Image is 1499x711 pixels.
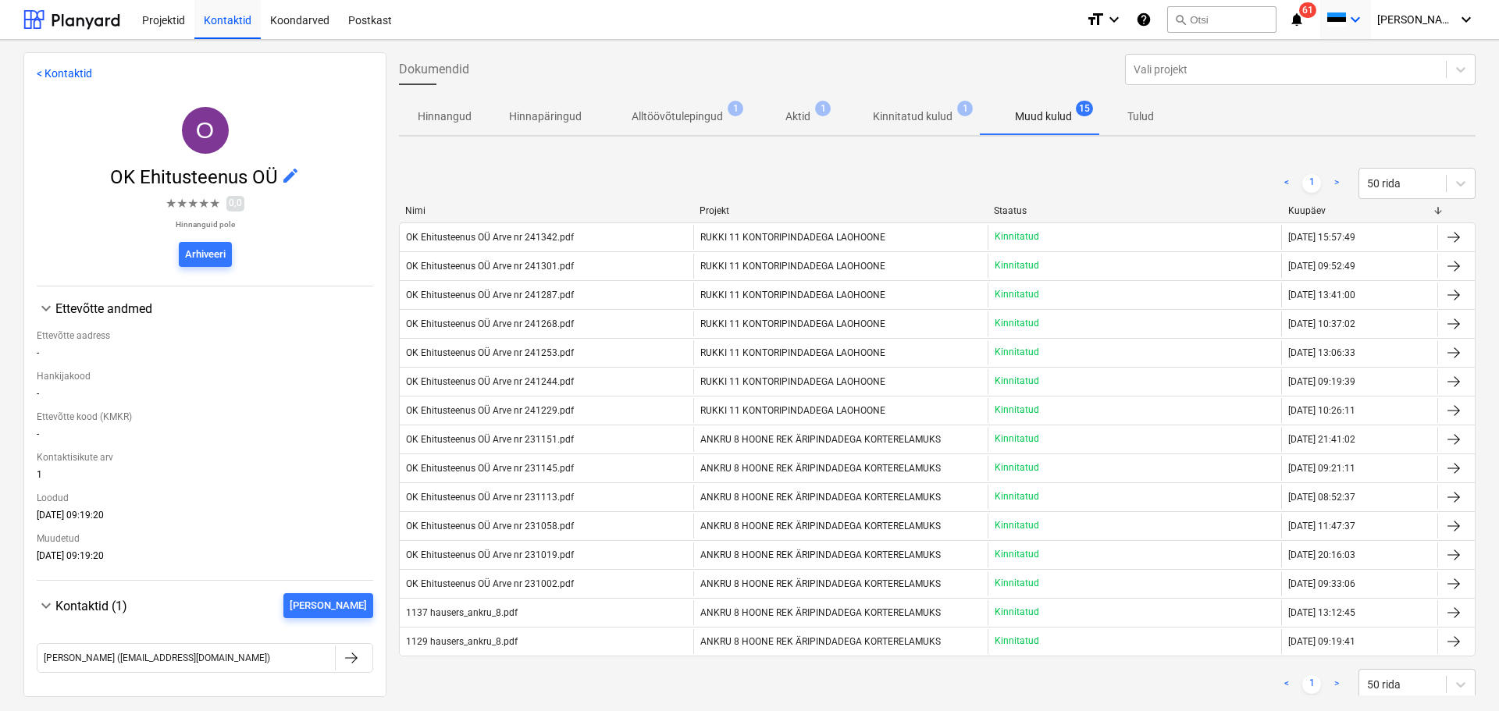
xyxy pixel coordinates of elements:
[110,166,281,188] span: OK Ehitusteenus OÜ
[1327,174,1346,193] a: Next page
[1105,10,1123,29] i: keyboard_arrow_down
[406,636,518,647] div: 1129 hausers_ankru_8.pdf
[1288,347,1355,358] div: [DATE] 13:06:33
[406,376,574,387] div: OK Ehitusteenus OÜ Arve nr 241244.pdf
[406,347,574,358] div: OK Ehitusteenus OÜ Arve nr 241253.pdf
[37,486,373,510] div: Loodud
[1288,376,1355,387] div: [DATE] 09:19:39
[405,205,687,216] div: Nimi
[1288,578,1355,589] div: [DATE] 09:33:06
[1288,607,1355,618] div: [DATE] 13:12:45
[37,428,373,446] div: -
[700,549,941,560] span: ANKRU 8 HOONE REK ÄRIPINDADEGA KORTERELAMUKS
[700,318,885,329] span: RUKKI 11 KONTORIPINDADEGA LAOHOONE
[1421,636,1499,711] div: Vestlusvidin
[1377,13,1455,26] span: [PERSON_NAME][GEOGRAPHIC_DATA]
[1288,205,1432,216] div: Kuupäev
[700,232,885,243] span: RUKKI 11 KONTORIPINDADEGA LAOHOONE
[44,652,270,663] div: [PERSON_NAME] ([EMAIL_ADDRESS][DOMAIN_NAME])
[166,219,244,229] p: Hinnanguid pole
[700,492,941,503] span: ANKRU 8 HOONE REK ÄRIPINDADEGA KORTERELAMUKS
[1302,174,1321,193] a: Page 1 is your current page
[37,324,373,347] div: Ettevõtte aadress
[995,259,1039,272] p: Kinnitatud
[995,317,1039,330] p: Kinnitatud
[209,194,220,213] span: ★
[37,469,373,486] div: 1
[226,196,244,211] span: 0,0
[406,607,518,618] div: 1137 hausers_ankru_8.pdf
[1288,521,1355,531] div: [DATE] 11:47:37
[1288,290,1355,300] div: [DATE] 13:41:00
[37,596,55,615] span: keyboard_arrow_down
[281,166,300,185] span: edit
[873,108,952,125] p: Kinnitatud kulud
[700,521,941,531] span: ANKRU 8 HOONE REK ÄRIPINDADEGA KORTERELAMUKS
[1421,636,1499,711] iframe: Chat Widget
[406,578,574,589] div: OK Ehitusteenus OÜ Arve nr 231002.pdf
[700,405,885,416] span: RUKKI 11 KONTORIPINDADEGA LAOHOONE
[1277,174,1296,193] a: Previous page
[995,346,1039,359] p: Kinnitatud
[37,318,373,567] div: Ettevõtte andmed
[406,434,574,445] div: OK Ehitusteenus OÜ Arve nr 231151.pdf
[37,550,373,567] div: [DATE] 09:19:20
[37,67,92,80] a: < Kontaktid
[37,364,373,388] div: Hankijakood
[995,490,1039,503] p: Kinnitatud
[37,510,373,527] div: [DATE] 09:19:20
[37,347,373,364] div: -
[406,463,574,474] div: OK Ehitusteenus OÜ Arve nr 231145.pdf
[1327,675,1346,694] a: Next page
[995,432,1039,446] p: Kinnitatud
[418,108,472,125] p: Hinnangud
[995,288,1039,301] p: Kinnitatud
[182,107,229,154] div: OK
[1122,108,1159,125] p: Tulud
[1167,6,1276,33] button: Otsi
[187,194,198,213] span: ★
[406,492,574,503] div: OK Ehitusteenus OÜ Arve nr 231113.pdf
[728,101,743,116] span: 1
[1288,232,1355,243] div: [DATE] 15:57:49
[1288,261,1355,272] div: [DATE] 09:52:49
[55,599,127,613] span: Kontaktid (1)
[1457,10,1476,29] i: keyboard_arrow_down
[700,347,885,358] span: RUKKI 11 KONTORIPINDADEGA LAOHOONE
[1288,405,1355,416] div: [DATE] 10:26:11
[37,446,373,469] div: Kontaktisikute arv
[399,60,469,79] span: Dokumendid
[995,375,1039,388] p: Kinnitatud
[198,194,209,213] span: ★
[37,618,373,691] div: Kontaktid (1)[PERSON_NAME]
[37,527,373,550] div: Muudetud
[37,299,373,318] div: Ettevõtte andmed
[995,519,1039,532] p: Kinnitatud
[185,246,226,264] div: Arhiveeri
[995,577,1039,590] p: Kinnitatud
[995,548,1039,561] p: Kinnitatud
[196,117,214,143] span: O
[283,593,373,618] button: [PERSON_NAME]
[166,194,176,213] span: ★
[995,403,1039,417] p: Kinnitatud
[37,299,55,318] span: keyboard_arrow_down
[700,463,941,474] span: ANKRU 8 HOONE REK ÄRIPINDADEGA KORTERELAMUKS
[55,301,373,316] div: Ettevõtte andmed
[176,194,187,213] span: ★
[700,290,885,300] span: RUKKI 11 KONTORIPINDADEGA LAOHOONE
[995,635,1039,648] p: Kinnitatud
[1302,675,1321,694] a: Page 1 is your current page
[1076,101,1093,116] span: 15
[509,108,582,125] p: Hinnapäringud
[406,521,574,531] div: OK Ehitusteenus OÜ Arve nr 231058.pdf
[290,597,367,615] div: [PERSON_NAME]
[785,108,810,125] p: Aktid
[406,318,574,329] div: OK Ehitusteenus OÜ Arve nr 241268.pdf
[700,434,941,445] span: ANKRU 8 HOONE REK ÄRIPINDADEGA KORTERELAMUKS
[37,405,373,428] div: Ettevõtte kood (KMKR)
[1288,463,1355,474] div: [DATE] 09:21:11
[1288,318,1355,329] div: [DATE] 10:37:02
[1277,675,1296,694] a: Previous page
[1086,10,1105,29] i: format_size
